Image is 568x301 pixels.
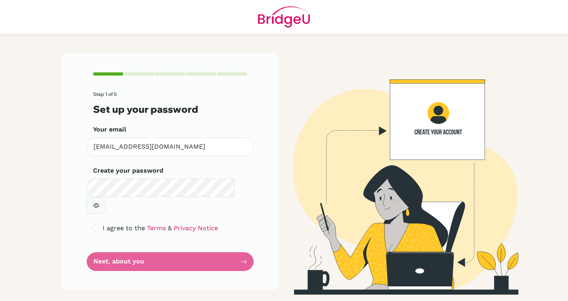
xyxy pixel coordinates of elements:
label: Create your password [93,166,163,175]
label: Your email [93,125,126,134]
span: I agree to the [103,224,145,232]
span: & [168,224,172,232]
a: Privacy Notice [174,224,218,232]
h3: Set up your password [93,104,247,115]
input: Insert your email* [87,138,254,156]
span: Step 1 of 5 [93,91,117,97]
a: Terms [147,224,166,232]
